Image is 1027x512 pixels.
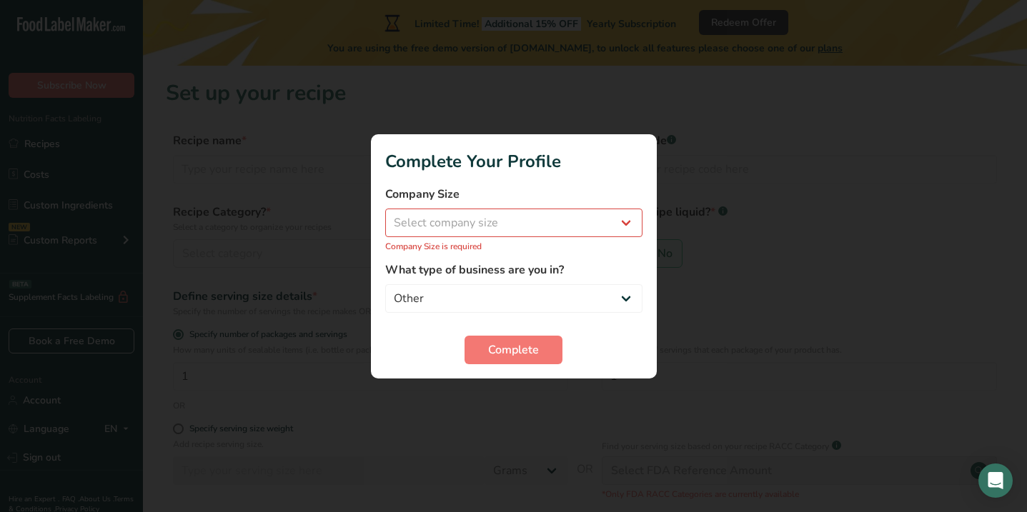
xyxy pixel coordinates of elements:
label: What type of business are you in? [385,261,643,278]
h1: Complete Your Profile [385,149,643,174]
p: Company Size is required [385,240,643,253]
label: Company Size [385,186,643,203]
span: Complete [488,341,539,358]
div: Open Intercom Messenger [978,463,1013,498]
button: Complete [465,336,562,364]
